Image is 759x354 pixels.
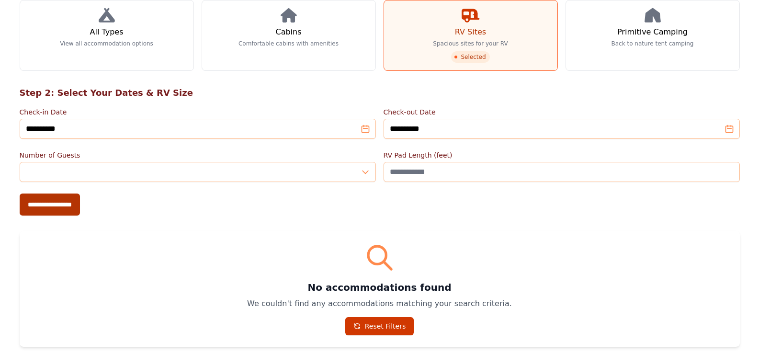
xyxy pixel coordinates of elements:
[238,40,339,47] p: Comfortable cabins with amenities
[90,26,123,38] h3: All Types
[451,51,489,63] span: Selected
[612,40,694,47] p: Back to nature tent camping
[384,107,740,117] label: Check-out Date
[617,26,688,38] h3: Primitive Camping
[275,26,301,38] h3: Cabins
[60,40,153,47] p: View all accommodation options
[20,86,740,100] h2: Step 2: Select Your Dates & RV Size
[20,150,376,160] label: Number of Guests
[20,107,376,117] label: Check-in Date
[384,150,740,160] label: RV Pad Length (feet)
[455,26,486,38] h3: RV Sites
[31,281,728,294] h3: No accommodations found
[31,298,728,309] p: We couldn't find any accommodations matching your search criteria.
[345,317,414,335] a: Reset Filters
[433,40,508,47] p: Spacious sites for your RV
